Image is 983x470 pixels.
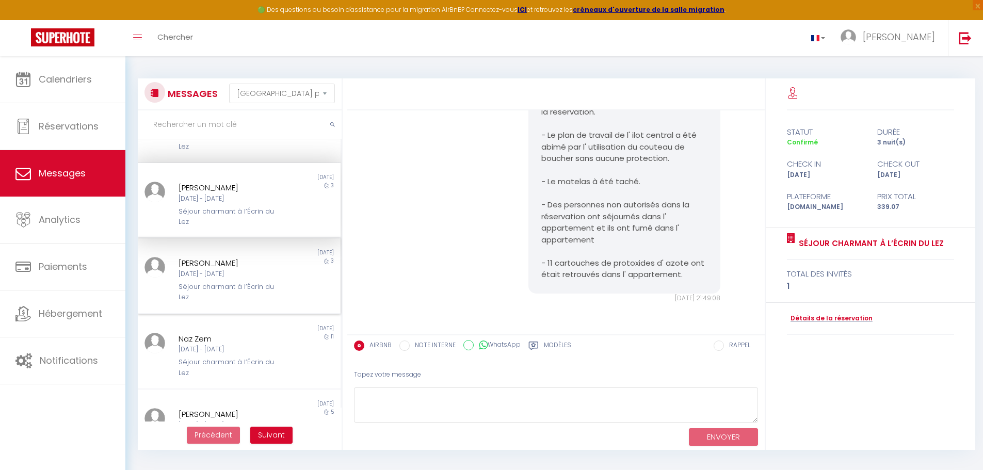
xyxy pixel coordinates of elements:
[787,138,818,147] span: Confirmé
[474,340,521,351] label: WhatsApp
[144,333,165,353] img: ...
[541,72,707,281] pre: - Nous avons du faire intervenir une société de ménage pour remettre en état l' appartement tel q...
[179,420,283,430] div: [DATE] - [DATE]
[179,282,283,303] div: Séjour charmant à l’Écrin du Lez
[871,158,961,170] div: check out
[144,257,165,278] img: ...
[410,341,456,352] label: NOTE INTERNE
[795,237,944,250] a: Séjour charmant à l’Écrin du Lez
[258,430,285,440] span: Suivant
[250,427,293,444] button: Next
[364,341,392,352] label: AIRBNB
[40,354,98,367] span: Notifications
[573,5,724,14] a: créneaux d'ouverture de la salle migration
[528,294,720,303] div: [DATE] 21:49:08
[165,82,218,105] h3: MESSAGES
[179,206,283,228] div: Séjour charmant à l’Écrin du Lez
[863,30,935,43] span: [PERSON_NAME]
[871,138,961,148] div: 3 nuit(s)
[150,20,201,56] a: Chercher
[179,269,283,279] div: [DATE] - [DATE]
[144,408,165,429] img: ...
[780,158,871,170] div: check in
[780,202,871,212] div: [DOMAIN_NAME]
[331,182,334,189] span: 3
[179,131,283,152] div: Séjour charmant à l’Écrin du Lez
[518,5,527,14] a: ICI
[39,213,80,226] span: Analytics
[39,307,102,320] span: Hébergement
[179,408,283,420] div: [PERSON_NAME]
[39,120,99,133] span: Réservations
[780,126,871,138] div: statut
[331,408,334,416] span: 5
[187,427,240,444] button: Previous
[239,173,340,182] div: [DATE]
[8,4,39,35] button: Ouvrir le widget de chat LiveChat
[179,345,283,354] div: [DATE] - [DATE]
[959,31,972,44] img: logout
[724,341,750,352] label: RAPPEL
[239,400,340,408] div: [DATE]
[157,31,193,42] span: Chercher
[239,249,340,257] div: [DATE]
[689,428,758,446] button: ENVOYER
[39,73,92,86] span: Calendriers
[787,314,873,323] a: Détails de la réservation
[787,280,955,293] div: 1
[331,333,334,341] span: 11
[39,260,87,273] span: Paiements
[31,28,94,46] img: Super Booking
[179,333,283,345] div: Naz Zem
[179,182,283,194] div: [PERSON_NAME]
[39,167,86,180] span: Messages
[833,20,948,56] a: ... [PERSON_NAME]
[179,194,283,204] div: [DATE] - [DATE]
[841,29,856,45] img: ...
[787,268,955,280] div: total des invités
[780,190,871,203] div: Plateforme
[179,257,283,269] div: [PERSON_NAME]
[871,190,961,203] div: Prix total
[871,170,961,180] div: [DATE]
[144,182,165,202] img: ...
[331,257,334,265] span: 3
[780,170,871,180] div: [DATE]
[138,110,342,139] input: Rechercher un mot clé
[544,341,571,353] label: Modèles
[354,362,758,387] div: Tapez votre message
[239,325,340,333] div: [DATE]
[179,357,283,378] div: Séjour charmant à l’Écrin du Lez
[195,430,232,440] span: Précédent
[871,126,961,138] div: durée
[871,202,961,212] div: 339.07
